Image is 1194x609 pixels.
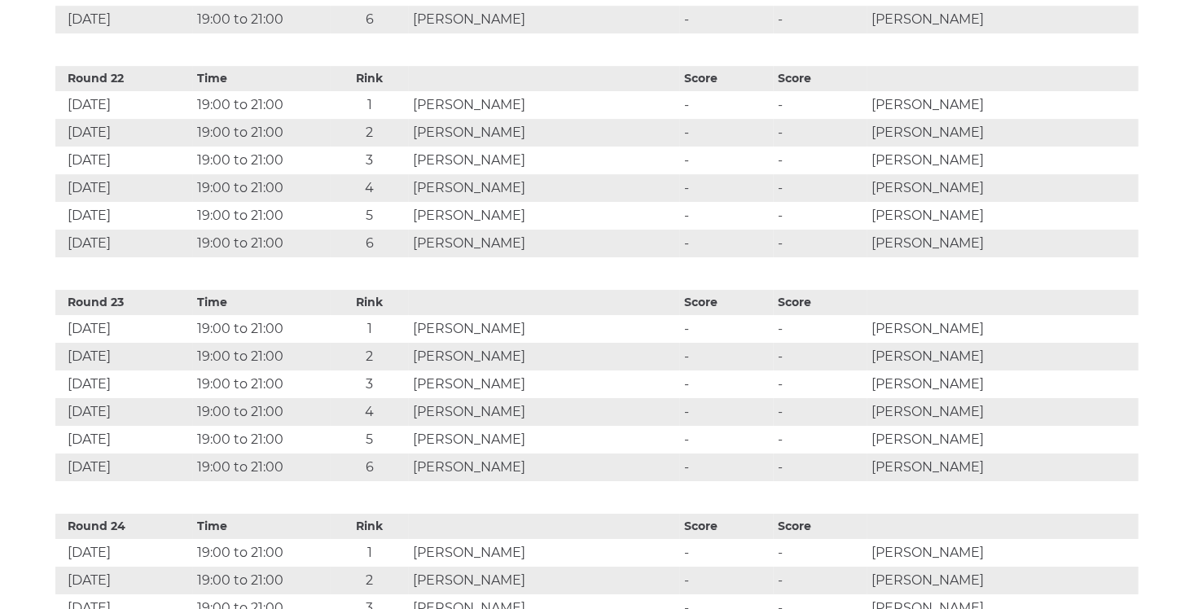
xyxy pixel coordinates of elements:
[409,147,680,174] td: [PERSON_NAME]
[774,453,867,481] td: -
[774,119,867,147] td: -
[774,202,867,230] td: -
[680,426,774,453] td: -
[331,230,410,257] td: 6
[867,426,1139,453] td: [PERSON_NAME]
[680,147,774,174] td: -
[55,290,193,315] th: Round 23
[193,290,331,315] th: Time
[55,147,193,174] td: [DATE]
[331,202,410,230] td: 5
[680,230,774,257] td: -
[193,453,331,481] td: 19:00 to 21:00
[774,539,867,567] td: -
[193,539,331,567] td: 19:00 to 21:00
[193,230,331,257] td: 19:00 to 21:00
[331,6,410,33] td: 6
[331,370,410,398] td: 3
[867,453,1139,481] td: [PERSON_NAME]
[680,398,774,426] td: -
[409,91,680,119] td: [PERSON_NAME]
[409,453,680,481] td: [PERSON_NAME]
[774,426,867,453] td: -
[331,426,410,453] td: 5
[55,426,193,453] td: [DATE]
[55,514,193,539] th: Round 24
[774,66,867,91] th: Score
[193,6,331,33] td: 19:00 to 21:00
[867,567,1139,594] td: [PERSON_NAME]
[680,539,774,567] td: -
[867,398,1139,426] td: [PERSON_NAME]
[193,514,331,539] th: Time
[680,91,774,119] td: -
[55,315,193,343] td: [DATE]
[193,91,331,119] td: 19:00 to 21:00
[774,147,867,174] td: -
[867,6,1139,33] td: [PERSON_NAME]
[55,343,193,370] td: [DATE]
[331,453,410,481] td: 6
[331,539,410,567] td: 1
[867,230,1139,257] td: [PERSON_NAME]
[193,426,331,453] td: 19:00 to 21:00
[55,230,193,257] td: [DATE]
[680,453,774,481] td: -
[409,230,680,257] td: [PERSON_NAME]
[867,174,1139,202] td: [PERSON_NAME]
[774,174,867,202] td: -
[55,539,193,567] td: [DATE]
[409,343,680,370] td: [PERSON_NAME]
[55,119,193,147] td: [DATE]
[193,119,331,147] td: 19:00 to 21:00
[409,174,680,202] td: [PERSON_NAME]
[331,290,410,315] th: Rink
[55,91,193,119] td: [DATE]
[774,230,867,257] td: -
[55,174,193,202] td: [DATE]
[193,315,331,343] td: 19:00 to 21:00
[55,202,193,230] td: [DATE]
[774,315,867,343] td: -
[55,6,193,33] td: [DATE]
[331,119,410,147] td: 2
[193,174,331,202] td: 19:00 to 21:00
[331,514,410,539] th: Rink
[193,66,331,91] th: Time
[680,315,774,343] td: -
[867,91,1139,119] td: [PERSON_NAME]
[55,66,193,91] th: Round 22
[409,6,680,33] td: [PERSON_NAME]
[193,398,331,426] td: 19:00 to 21:00
[680,66,774,91] th: Score
[867,539,1139,567] td: [PERSON_NAME]
[193,147,331,174] td: 19:00 to 21:00
[867,202,1139,230] td: [PERSON_NAME]
[867,315,1139,343] td: [PERSON_NAME]
[867,147,1139,174] td: [PERSON_NAME]
[680,6,774,33] td: -
[331,315,410,343] td: 1
[55,370,193,398] td: [DATE]
[193,370,331,398] td: 19:00 to 21:00
[409,539,680,567] td: [PERSON_NAME]
[55,398,193,426] td: [DATE]
[193,343,331,370] td: 19:00 to 21:00
[774,567,867,594] td: -
[774,370,867,398] td: -
[867,343,1139,370] td: [PERSON_NAME]
[331,91,410,119] td: 1
[680,514,774,539] th: Score
[331,147,410,174] td: 3
[409,567,680,594] td: [PERSON_NAME]
[193,202,331,230] td: 19:00 to 21:00
[680,567,774,594] td: -
[55,453,193,481] td: [DATE]
[331,174,410,202] td: 4
[409,398,680,426] td: [PERSON_NAME]
[680,343,774,370] td: -
[331,66,410,91] th: Rink
[409,370,680,398] td: [PERSON_NAME]
[409,315,680,343] td: [PERSON_NAME]
[774,343,867,370] td: -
